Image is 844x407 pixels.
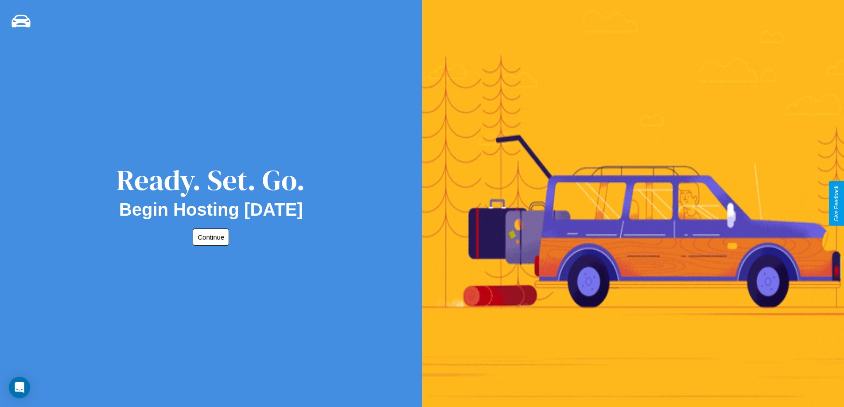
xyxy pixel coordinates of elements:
button: Continue [193,229,229,246]
div: Ready. Set. Go. [117,160,305,200]
h2: Begin Hosting [DATE] [119,200,303,220]
div: Give Feedback [833,186,840,221]
div: Open Intercom Messenger [9,377,30,398]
